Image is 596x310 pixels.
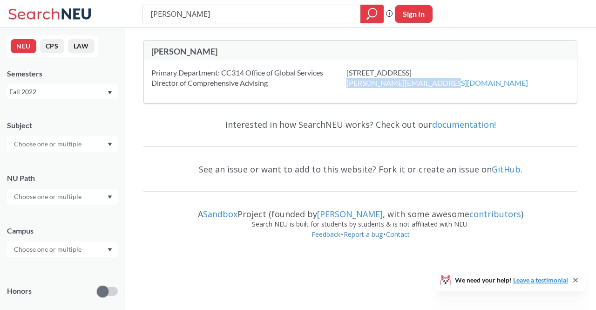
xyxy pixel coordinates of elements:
[7,189,118,205] div: Dropdown arrow
[108,248,112,252] svg: Dropdown arrow
[432,119,496,130] a: documentation!
[143,111,577,138] div: Interested in how SearchNEU works? Check out our
[149,6,354,22] input: Class, professor, course number, "phrase"
[203,208,237,220] a: Sandbox
[143,200,577,219] div: A Project (founded by , with some awesome )
[7,136,118,152] div: Dropdown arrow
[395,5,433,23] button: Sign In
[40,39,64,53] button: CPS
[7,226,118,236] div: Campus
[7,173,118,183] div: NU Path
[317,208,383,220] a: [PERSON_NAME]
[143,219,577,229] div: Search NEU is built for students by students & is not affiliated with NEU.
[7,120,118,131] div: Subject
[9,191,88,202] input: Choose one or multiple
[469,208,521,220] a: contributors
[346,78,528,87] a: [PERSON_NAME][EMAIL_ADDRESS][DOMAIN_NAME]
[143,229,577,254] div: • •
[9,87,107,97] div: Fall 2022
[151,46,360,56] div: [PERSON_NAME]
[343,230,383,239] a: Report a bug
[346,68,551,88] div: [STREET_ADDRESS]
[7,69,118,79] div: Semesters
[68,39,95,53] button: LAW
[7,241,118,257] div: Dropdown arrow
[360,5,384,23] div: magnifying glass
[151,68,346,88] div: Primary Department: CC314 Office of Global Services Director of Comprehensive Advising
[366,7,378,21] svg: magnifying glass
[108,195,112,199] svg: Dropdown arrow
[455,277,568,283] span: We need your help!
[513,276,568,284] a: Leave a testimonial
[11,39,36,53] button: NEU
[143,156,577,183] div: See an issue or want to add to this website? Fork it or create an issue on .
[108,91,112,95] svg: Dropdown arrow
[7,286,32,296] p: Honors
[9,138,88,150] input: Choose one or multiple
[7,84,118,99] div: Fall 2022Dropdown arrow
[386,230,410,239] a: Contact
[9,244,88,255] input: Choose one or multiple
[492,164,521,175] a: GitHub
[108,143,112,146] svg: Dropdown arrow
[311,230,341,239] a: Feedback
